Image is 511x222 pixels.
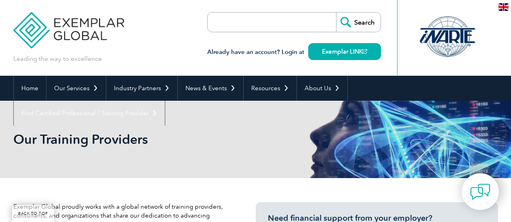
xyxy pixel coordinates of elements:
[207,47,381,57] h3: Already have an account? Login at
[13,54,102,63] p: Leading the way to excellence
[470,182,490,202] img: contact-chat.png
[13,133,353,146] h2: Our Training Providers
[106,76,177,101] a: Industry Partners
[12,205,54,222] a: BACK TO TOP
[14,76,46,101] a: Home
[308,43,381,60] a: Exemplar LINK
[498,3,509,11] img: en
[46,76,106,101] a: Our Services
[14,101,165,126] a: Find Certified Professional / Training Provider
[178,76,243,101] a: News & Events
[297,76,347,101] a: About Us
[336,12,381,32] input: Search
[244,76,297,101] a: Resources
[363,49,367,54] img: open_square.png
